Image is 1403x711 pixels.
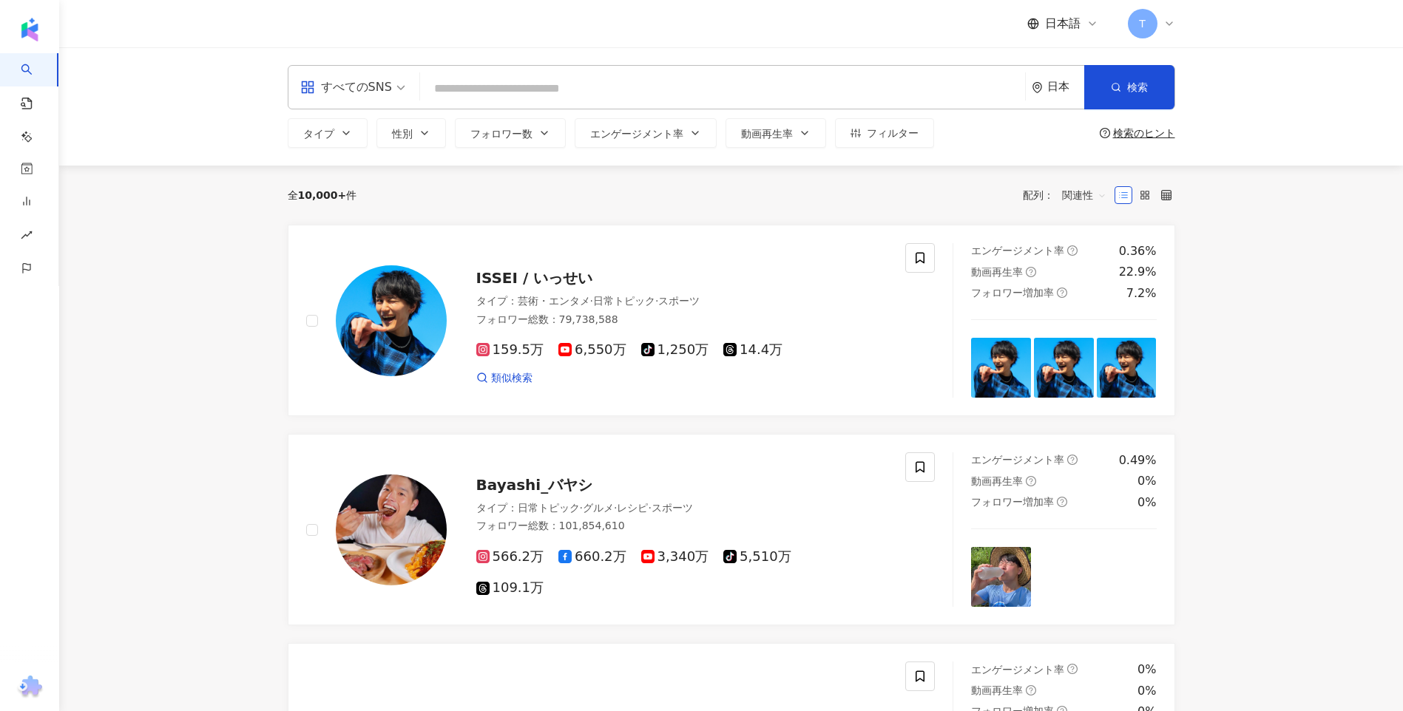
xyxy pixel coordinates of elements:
span: question-circle [1057,288,1067,298]
span: Bayashi_バヤシ [476,476,593,494]
img: post-image [971,338,1031,398]
span: 動画再生率 [971,475,1023,487]
span: 動画再生率 [741,128,793,140]
span: 566.2万 [476,549,544,565]
img: post-image [1034,547,1094,607]
span: question-circle [1057,497,1067,507]
div: 日本 [1047,81,1084,93]
span: 動画再生率 [971,684,1023,696]
img: KOL Avatar [336,474,447,585]
span: エンゲージメント率 [971,664,1064,676]
button: 検索 [1084,65,1174,109]
span: 159.5万 [476,342,544,358]
a: search [21,53,50,213]
div: 全 件 [288,189,357,201]
span: ISSEI / いっせい [476,269,593,287]
span: 性別 [392,128,413,140]
span: タイプ [303,128,334,140]
img: logo icon [18,18,41,41]
span: · [590,295,593,307]
div: 0% [1137,661,1156,678]
span: エンゲージメント率 [971,245,1064,256]
span: 660.2万 [558,549,626,565]
span: スポーツ [652,502,693,514]
img: post-image [1034,338,1094,398]
span: 1,250万 [641,342,709,358]
span: 日常トピック [518,502,580,514]
div: 0% [1137,683,1156,699]
div: フォロワー総数 ： 79,738,588 [476,313,888,327]
span: 芸術・エンタメ [518,295,590,307]
div: タイプ ： [476,294,888,309]
span: 動画再生率 [971,266,1023,278]
span: グルメ [583,502,614,514]
span: フィルター [867,127,919,139]
div: 0.36% [1119,243,1157,259]
div: 0% [1137,473,1156,489]
span: 6,550万 [558,342,626,358]
img: KOL Avatar [336,265,447,376]
button: フォロワー数 [455,118,566,148]
img: chrome extension [16,676,44,699]
div: タイプ ： [476,501,888,516]
span: question-circle [1067,455,1078,465]
span: question-circle [1100,128,1110,138]
span: 3,340万 [641,549,709,565]
span: 14.4万 [723,342,782,358]
span: question-circle [1026,476,1036,486]
span: · [648,502,651,514]
span: · [655,295,658,307]
div: 22.9% [1119,264,1157,280]
a: 類似検索 [476,371,533,386]
span: 検索 [1127,81,1148,93]
button: タイプ [288,118,368,148]
button: エンゲージメント率 [575,118,717,148]
span: 10,000+ [298,189,347,201]
span: T [1139,16,1146,32]
span: rise [21,220,33,254]
button: 動画再生率 [726,118,826,148]
div: 0% [1137,494,1156,511]
span: environment [1032,82,1043,93]
div: すべてのSNS [300,75,392,99]
span: エンゲージメント率 [971,454,1064,466]
span: question-circle [1067,664,1078,674]
span: スポーツ [658,295,700,307]
span: appstore [300,80,315,95]
img: post-image [971,547,1031,607]
img: post-image [1097,338,1157,398]
span: 関連性 [1062,183,1106,207]
span: エンゲージメント率 [590,128,683,140]
span: question-circle [1026,267,1036,277]
a: KOL AvatarISSEI / いっせいタイプ：芸術・エンタメ·日常トピック·スポーツフォロワー総数：79,738,588159.5万6,550万1,250万14.4万類似検索エンゲージメン... [288,225,1175,416]
span: 日本語 [1045,16,1081,32]
span: question-circle [1067,245,1078,256]
span: · [580,502,583,514]
span: フォロワー増加率 [971,496,1054,508]
img: post-image [1097,547,1157,607]
div: 0.49% [1119,452,1157,469]
span: · [614,502,617,514]
a: KOL AvatarBayashi_バヤシタイプ：日常トピック·グルメ·レシピ·スポーツフォロワー総数：101,854,610566.2万660.2万3,340万5,510万109.1万エンゲー... [288,434,1175,625]
button: 性別 [376,118,446,148]
button: フィルター [835,118,934,148]
div: フォロワー総数 ： 101,854,610 [476,519,888,534]
span: 日常トピック [593,295,655,307]
span: 109.1万 [476,580,544,596]
span: フォロワー増加率 [971,287,1054,299]
div: 検索のヒント [1113,127,1175,139]
div: 7.2% [1126,285,1157,302]
div: 配列： [1023,183,1115,207]
span: フォロワー数 [470,128,533,140]
span: 類似検索 [491,371,533,386]
span: レシピ [617,502,648,514]
span: 5,510万 [723,549,791,565]
span: question-circle [1026,685,1036,695]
